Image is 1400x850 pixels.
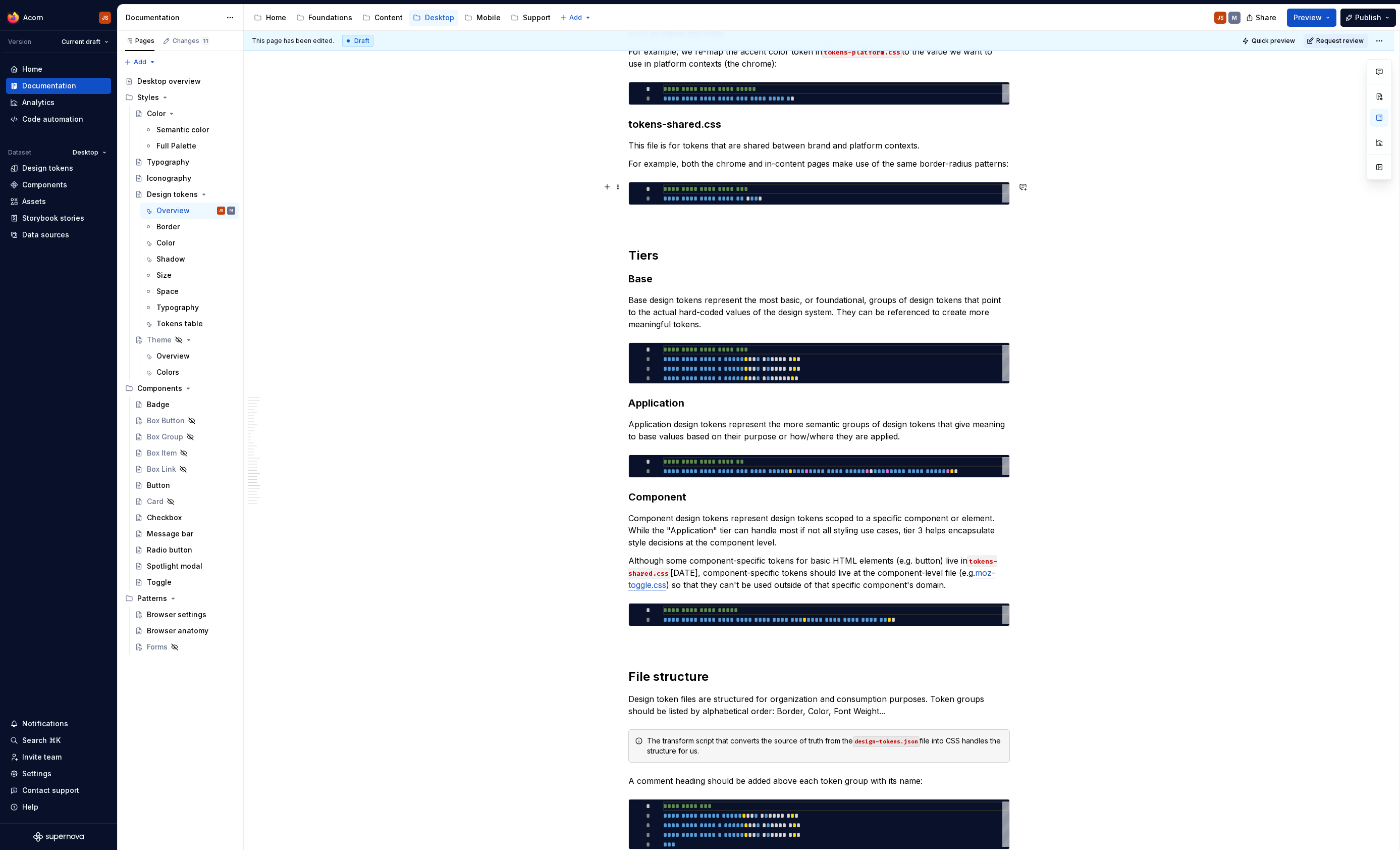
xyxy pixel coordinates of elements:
[22,769,51,779] div: Settings
[628,294,1010,330] p: Base design tokens represent the most basic, or foundational, groups of design tokens that point ...
[628,396,1010,410] h3: Application
[126,13,221,23] div: Documentation
[156,238,175,248] div: Color
[140,316,239,332] a: Tokens table
[156,319,203,329] div: Tokens table
[6,94,111,111] a: Analytics
[6,782,111,798] button: Contact support
[1294,13,1322,23] span: Preview
[147,513,182,523] div: Checkbox
[1241,9,1283,27] button: Share
[628,512,1010,548] p: Component design tokens represent design tokens scoped to a specific component or element. While ...
[131,477,239,493] a: Button
[131,154,239,170] a: Typography
[252,37,334,45] span: This page has been edited.
[121,55,159,69] button: Add
[266,13,286,23] div: Home
[131,639,239,655] a: Forms
[22,735,61,745] div: Search ⌘K
[22,752,62,762] div: Invite team
[8,38,31,46] div: Version
[647,736,1003,756] div: The transform script that converts the source of truth from the file into CSS handles the structu...
[6,193,111,210] a: Assets
[156,206,190,216] div: Overview
[147,642,168,652] div: Forms
[156,254,185,264] div: Shadow
[628,158,1010,170] p: For example, both the chrome and in-content pages make use of the same border-radius patterns:
[131,170,239,186] a: Iconography
[147,335,172,345] div: Theme
[1232,14,1237,22] div: M
[137,76,201,86] div: Desktop overview
[147,577,172,587] div: Toggle
[6,61,111,77] a: Home
[131,106,239,122] a: Color
[131,413,239,429] a: Box Button
[1252,37,1295,45] span: Quick preview
[628,45,1010,70] p: For example, we re-map the accent color token in to the value we want to use in platform contexts...
[73,148,98,157] span: Desktop
[219,206,224,216] div: JS
[131,558,239,574] a: Spotlight modal
[156,286,179,296] div: Space
[147,157,189,167] div: Typography
[6,111,111,127] a: Code automation
[6,210,111,226] a: Storybook stories
[22,114,83,124] div: Code automation
[140,203,239,219] a: OverviewJSM
[147,399,170,410] div: Badge
[23,13,43,23] div: Acorn
[628,272,1010,286] h3: Base
[131,396,239,413] a: Badge
[131,461,239,477] a: Box Link
[147,496,164,507] div: Card
[173,37,209,45] div: Changes
[201,37,209,45] span: 11
[22,180,67,190] div: Components
[147,109,166,119] div: Color
[22,785,79,795] div: Contact support
[628,775,1010,787] p: A comment heading should be added above each token group with its name:
[131,493,239,510] a: Card
[134,58,146,66] span: Add
[425,13,454,23] div: Desktop
[250,8,555,28] div: Page tree
[628,568,995,590] a: moz-toggle.css
[6,716,111,732] button: Notifications
[33,832,84,842] svg: Supernova Logo
[22,719,68,729] div: Notifications
[1355,13,1381,23] span: Publish
[102,14,109,22] div: JS
[628,490,1010,504] h3: Component
[131,445,239,461] a: Box Item
[6,799,111,815] button: Help
[147,610,206,620] div: Browser settings
[131,623,239,639] a: Browser anatomy
[22,213,84,223] div: Storybook stories
[68,145,111,160] button: Desktop
[131,186,239,203] a: Design tokens
[628,117,1010,131] h3: tokens-shared.css
[140,235,239,251] a: Color
[1316,37,1364,45] span: Request review
[121,73,239,89] a: Desktop overview
[628,247,1010,264] h2: Tiers
[628,418,1010,442] p: Application design tokens represent the more semantic groups of design tokens that give meaning t...
[131,574,239,590] a: Toggle
[121,380,239,396] div: Components
[292,10,356,26] a: Foundations
[1239,34,1300,48] button: Quick preview
[147,173,191,183] div: Iconography
[22,97,55,108] div: Analytics
[628,139,1010,152] p: This file is for tokens that are shared between brand and platform contexts.
[822,46,902,58] code: tokens-platform.css
[156,367,179,377] div: Colors
[121,89,239,106] div: Styles
[22,230,69,240] div: Data sources
[853,736,920,747] code: design-tokens.json
[476,13,501,23] div: Mobile
[156,141,196,151] div: Full Palette
[308,13,352,23] div: Foundations
[147,189,198,199] div: Design tokens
